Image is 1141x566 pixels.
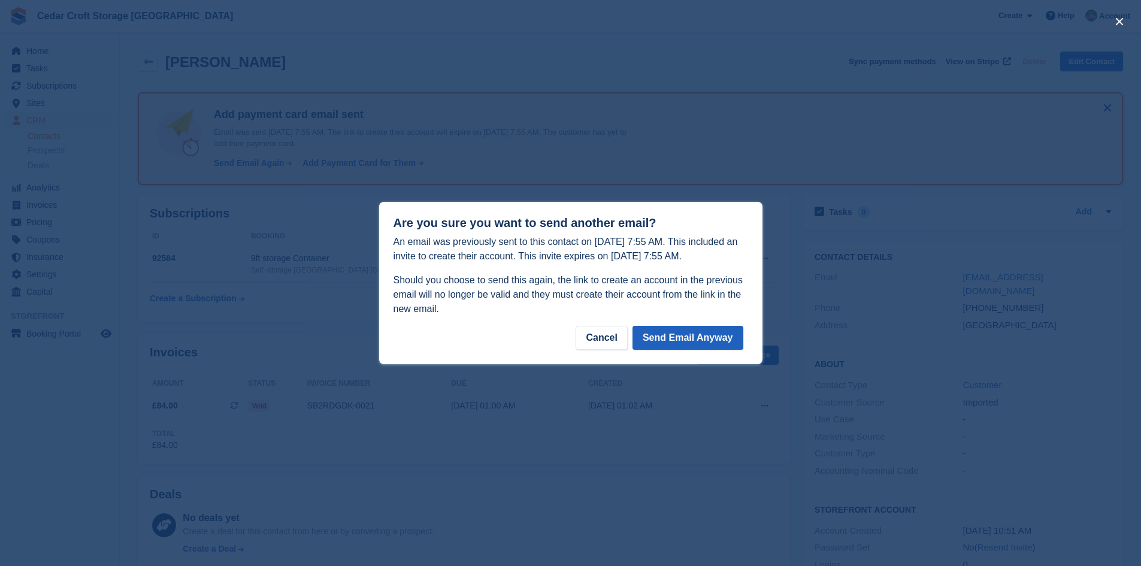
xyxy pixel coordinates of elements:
[394,235,748,264] p: An email was previously sent to this contact on [DATE] 7:55 AM. This included an invite to create...
[1110,12,1129,31] button: close
[394,216,748,230] h1: Are you sure you want to send another email?
[632,326,743,350] button: Send Email Anyway
[394,273,748,316] p: Should you choose to send this again, the link to create an account in the previous email will no...
[576,326,627,350] div: Cancel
